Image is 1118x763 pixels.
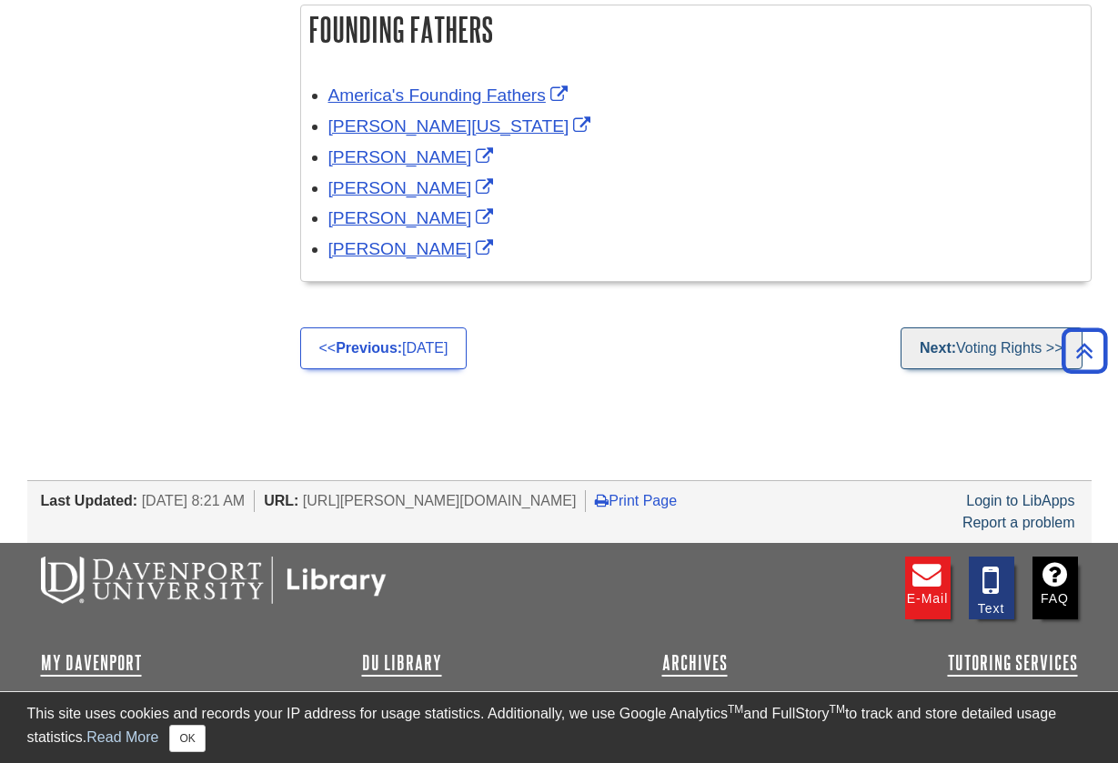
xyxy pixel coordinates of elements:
[27,703,1092,752] div: This site uses cookies and records your IP address for usage statistics. Additionally, we use Goo...
[920,340,956,356] strong: Next:
[328,208,499,227] a: Link opens in new window
[962,515,1075,530] a: Report a problem
[1032,557,1078,619] a: FAQ
[328,239,499,258] a: Link opens in new window
[595,493,609,507] i: Print Page
[901,327,1082,369] a: Next:Voting Rights >>
[41,652,142,674] a: My Davenport
[301,5,1091,54] h2: Founding Fathers
[948,652,1078,674] a: Tutoring Services
[1055,338,1113,363] a: Back to Top
[728,703,743,716] sup: TM
[41,557,387,604] img: DU Libraries
[830,703,845,716] sup: TM
[328,116,596,136] a: Link opens in new window
[328,147,499,166] a: Link opens in new window
[362,652,442,674] a: DU Library
[264,493,298,508] span: URL:
[303,493,577,508] span: [URL][PERSON_NAME][DOMAIN_NAME]
[328,178,499,197] a: Link opens in new window
[595,493,677,508] a: Print Page
[336,340,402,356] strong: Previous:
[41,493,138,508] span: Last Updated:
[662,652,728,674] a: Archives
[300,327,468,369] a: <<Previous:[DATE]
[142,493,246,508] span: [DATE] 8:21 AM
[905,557,951,619] a: E-mail
[169,725,205,752] button: Close
[966,493,1074,508] a: Login to LibApps
[969,557,1014,619] a: Text
[86,729,158,745] a: Read More
[328,85,572,105] a: Link opens in new window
